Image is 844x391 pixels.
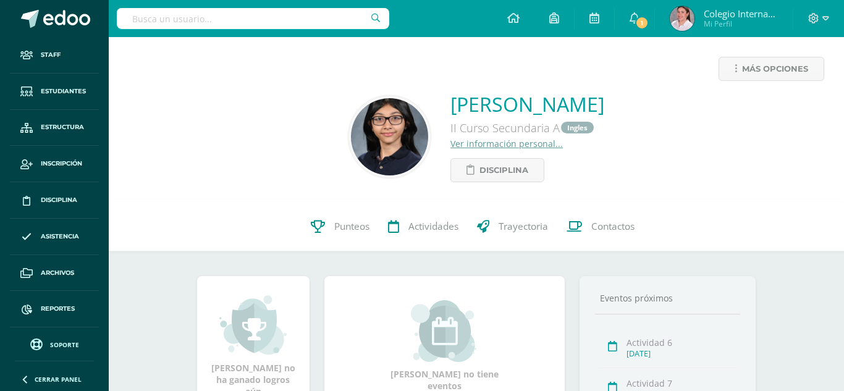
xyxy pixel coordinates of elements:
div: Actividad 7 [627,377,737,389]
a: Staff [10,37,99,74]
a: Trayectoria [468,202,557,251]
span: Disciplina [479,159,528,182]
a: Ver información personal... [450,138,563,149]
a: Soporte [15,335,94,352]
img: 5bfc06c399020dbe0f888ed06c1a3da4.png [670,6,694,31]
img: event_small.png [411,300,478,362]
span: Cerrar panel [35,375,82,384]
a: Contactos [557,202,644,251]
span: Estructura [41,122,84,132]
span: Mi Perfil [704,19,778,29]
span: Soporte [50,340,79,349]
a: Más opciones [719,57,824,81]
span: Disciplina [41,195,77,205]
img: achievement_small.png [219,294,287,356]
span: Inscripción [41,159,82,169]
a: Ingles [561,122,594,133]
div: Actividad 6 [627,337,737,348]
span: Trayectoria [499,221,548,233]
span: Más opciones [742,57,808,80]
a: Archivos [10,255,99,292]
span: Colegio Internacional [704,7,778,20]
span: Asistencia [41,232,79,242]
a: Reportes [10,291,99,327]
span: Staff [41,50,61,60]
a: Punteos [302,202,379,251]
span: Punteos [334,221,369,233]
span: Archivos [41,268,74,278]
div: Eventos próximos [595,292,741,304]
span: Reportes [41,304,75,314]
a: Disciplina [450,158,544,182]
span: Contactos [591,221,635,233]
a: Inscripción [10,146,99,182]
div: [DATE] [627,348,737,359]
a: Estudiantes [10,74,99,110]
span: 1 [635,16,648,30]
a: Asistencia [10,219,99,255]
input: Busca un usuario... [117,8,389,29]
div: II Curso Secundaria A [450,117,604,138]
a: Estructura [10,110,99,146]
a: [PERSON_NAME] [450,91,604,117]
span: Estudiantes [41,86,86,96]
a: Disciplina [10,182,99,219]
img: 1f01c9f8b7b0e763e810c4ee8aa92518.png [351,98,428,175]
span: Actividades [408,221,458,233]
a: Actividades [379,202,468,251]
